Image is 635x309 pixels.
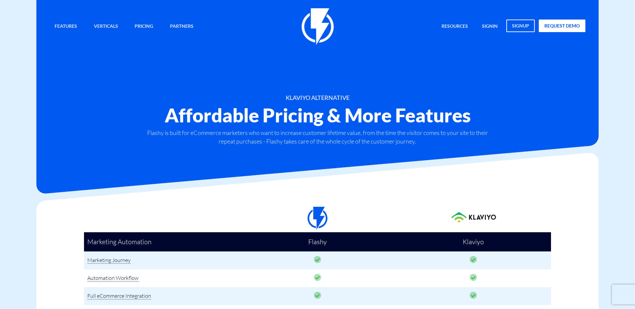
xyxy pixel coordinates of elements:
[87,275,139,282] span: Automation Workflow
[50,20,82,34] a: Features
[87,292,151,299] span: Full eCommerce Integration
[50,95,585,101] h1: KLAVIYO ALTERNATIVE
[240,232,396,252] td: Flashy
[477,20,503,34] a: signin
[437,20,473,34] a: Resources
[539,20,585,32] a: request demo
[89,20,123,34] a: Verticals
[130,20,158,34] a: Pricing
[447,203,500,230] img: Klaviyo
[165,20,198,34] a: Partners
[506,20,535,32] a: signup
[50,105,585,125] h2: Affordable Pricing & More Features
[87,257,131,264] span: Marketing Journey
[84,232,240,252] td: Marketing Automation
[395,232,551,252] td: Klaviyo
[144,129,491,146] p: Flashy is built for eCommerce marketers who want to increase customer lifetime value, from the ti...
